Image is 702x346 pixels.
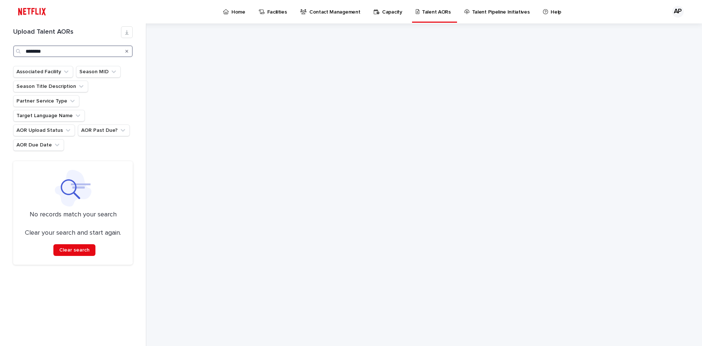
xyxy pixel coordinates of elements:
[13,95,79,107] button: Partner Service Type
[13,139,64,151] button: AOR Due Date
[13,110,85,122] button: Target Language Name
[13,124,75,136] button: AOR Upload Status
[76,66,121,78] button: Season MID
[15,4,49,19] img: ifQbXi3ZQGMSEF7WDB7W
[13,28,121,36] h1: Upload Talent AORs
[672,6,684,18] div: AP
[13,81,88,92] button: Season Title Description
[13,66,73,78] button: Associated Facility
[22,211,124,219] p: No records match your search
[59,248,90,253] span: Clear search
[13,45,133,57] input: Search
[53,244,95,256] button: Clear search
[25,229,121,237] p: Clear your search and start again.
[78,124,130,136] button: AOR Past Due?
